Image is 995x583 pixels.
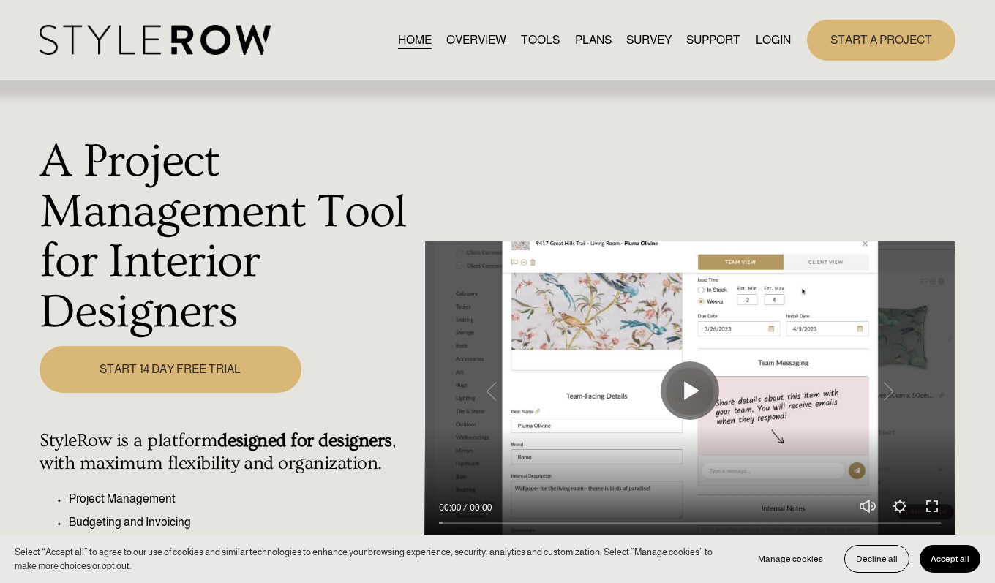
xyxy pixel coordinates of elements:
a: HOME [398,30,432,50]
h1: A Project Management Tool for Interior Designers [40,137,416,337]
button: Accept all [920,545,980,573]
span: SUPPORT [686,31,740,49]
button: Manage cookies [747,545,834,573]
p: Budgeting and Invoicing [69,514,416,531]
a: START A PROJECT [807,20,955,60]
span: Manage cookies [758,554,823,564]
strong: designed for designers [217,430,392,451]
a: START 14 DAY FREE TRIAL [40,346,301,394]
span: Accept all [931,554,969,564]
div: Duration [465,500,495,515]
a: SURVEY [626,30,672,50]
h4: StyleRow is a platform , with maximum flexibility and organization. [40,430,416,474]
a: TOOLS [521,30,560,50]
button: Play [661,361,719,420]
div: Current time [439,500,465,515]
a: OVERVIEW [446,30,506,50]
button: Decline all [844,545,909,573]
span: Decline all [856,554,898,564]
img: StyleRow [40,25,270,55]
a: folder dropdown [686,30,740,50]
p: Select “Accept all” to agree to our use of cookies and similar technologies to enhance your brows... [15,545,732,573]
p: Project Management [69,490,416,508]
a: LOGIN [756,30,791,50]
input: Seek [439,517,940,527]
a: PLANS [575,30,612,50]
